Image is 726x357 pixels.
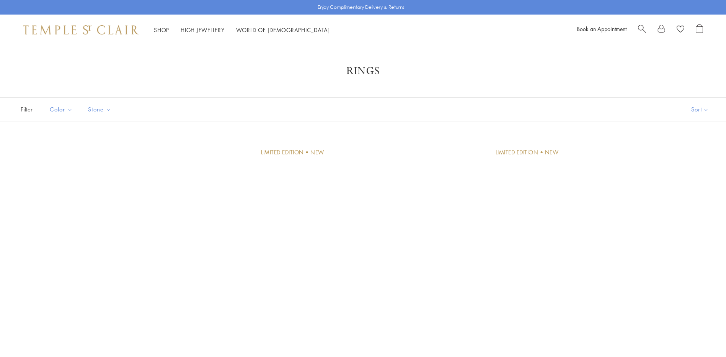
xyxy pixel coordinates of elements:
[677,24,684,36] a: View Wishlist
[577,25,626,33] a: Book an Appointment
[82,101,117,118] button: Stone
[23,25,139,34] img: Temple St. Clair
[696,24,703,36] a: Open Shopping Bag
[638,24,646,36] a: Search
[318,3,405,11] p: Enjoy Complimentary Delivery & Returns
[236,26,330,34] a: World of [DEMOGRAPHIC_DATA]World of [DEMOGRAPHIC_DATA]
[84,105,117,114] span: Stone
[154,25,330,35] nav: Main navigation
[261,148,324,157] div: Limited Edition • New
[44,101,78,118] button: Color
[46,105,78,114] span: Color
[154,26,169,34] a: ShopShop
[496,148,559,157] div: Limited Edition • New
[181,26,225,34] a: High JewelleryHigh Jewellery
[674,98,726,121] button: Show sort by
[31,64,695,78] h1: Rings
